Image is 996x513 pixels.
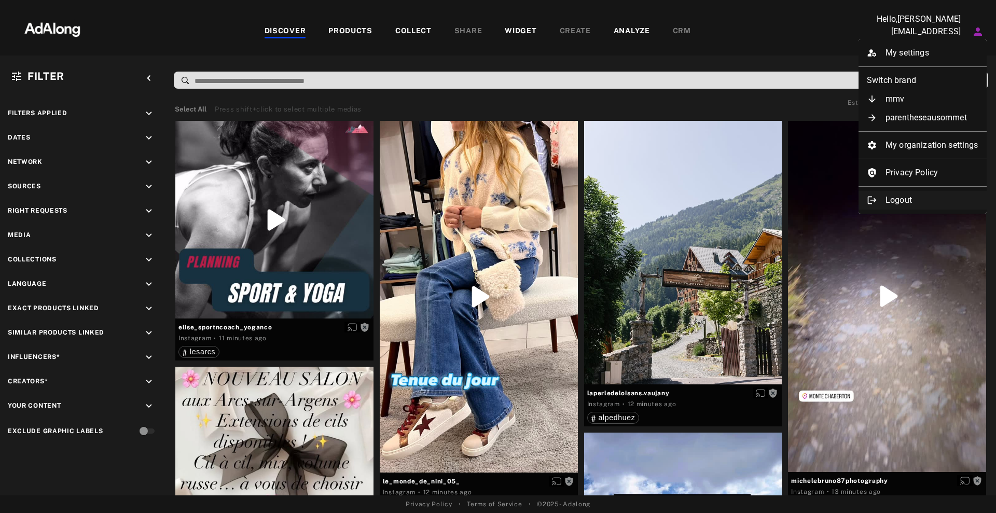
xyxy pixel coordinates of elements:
[859,108,987,127] li: parentheseausommet
[944,463,996,513] iframe: Chat Widget
[859,191,987,210] li: Logout
[944,463,996,513] div: Widget de chat
[859,71,987,90] li: Switch brand
[859,136,987,155] li: My organization settings
[859,90,987,108] li: mmv
[859,163,987,182] a: Privacy Policy
[859,44,987,62] li: My settings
